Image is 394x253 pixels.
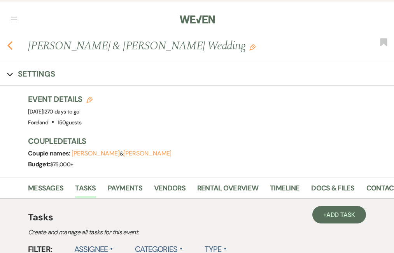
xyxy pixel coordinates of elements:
a: Rental Overview [197,183,258,199]
button: [PERSON_NAME] [72,150,120,157]
button: Edit [249,44,256,51]
span: 150 guests [57,119,81,126]
a: Tasks [75,183,96,199]
h4: Tasks [28,210,125,224]
p: Create and manage all tasks for this event. [28,227,300,237]
span: | [43,108,79,115]
h1: [PERSON_NAME] & [PERSON_NAME] Wedding [28,38,318,54]
h3: Event Details [28,94,93,105]
a: Vendors [154,183,186,199]
a: Messages [28,183,63,199]
button: Settings [7,68,55,79]
span: ▲ [180,246,183,252]
span: [DATE] [28,108,79,115]
span: ▲ [224,246,227,252]
span: Add Task [326,211,355,219]
span: Couple names: [28,149,72,157]
button: [PERSON_NAME] [123,150,172,157]
span: ▲ [110,246,113,252]
a: +Add Task [312,206,366,223]
a: Payments [108,183,142,199]
h3: Settings [18,68,55,79]
span: Foreland [28,119,48,126]
span: $75,000+ [50,161,74,168]
span: 270 days to go [44,108,79,115]
a: Timeline [270,183,299,199]
span: & [72,150,172,157]
h3: Couple Details [28,136,386,147]
a: Docs & Files [311,183,354,199]
img: Weven Logo [180,11,215,28]
span: Budget: [28,160,50,168]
